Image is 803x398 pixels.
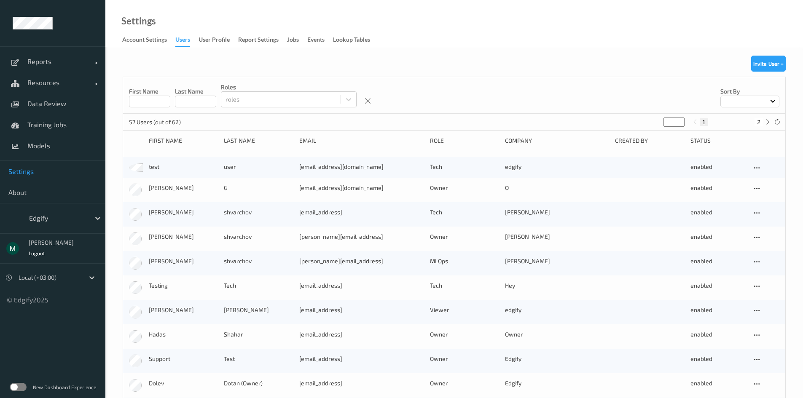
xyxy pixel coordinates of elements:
[615,136,684,145] div: Created By
[224,184,293,192] div: G
[224,379,293,387] div: Dotan (Owner)
[149,281,218,290] div: Testing
[690,136,746,145] div: Status
[149,184,218,192] div: [PERSON_NAME]
[505,379,609,387] div: Edgify
[299,232,424,241] div: [PERSON_NAME][EMAIL_ADDRESS]
[149,208,218,216] div: [PERSON_NAME]
[221,83,357,91] p: roles
[299,330,424,339] div: [EMAIL_ADDRESS]
[307,34,333,46] a: events
[690,306,746,314] div: enabled
[690,232,746,241] div: enabled
[299,306,424,314] div: [EMAIL_ADDRESS]
[199,34,238,46] a: User Profile
[690,281,746,290] div: enabled
[505,355,609,363] div: Edgify
[224,257,293,265] div: shvarchov
[505,208,609,216] div: [PERSON_NAME]
[149,136,218,145] div: First Name
[287,35,299,46] div: Jobs
[430,355,499,363] div: Owner
[129,87,170,96] p: First Name
[430,136,499,145] div: Role
[175,34,199,47] a: users
[287,34,307,46] a: Jobs
[149,232,218,241] div: [PERSON_NAME]
[238,34,287,46] a: Report Settings
[430,257,499,265] div: MLOps
[299,355,424,363] div: [EMAIL_ADDRESS]
[430,163,499,171] div: Tech
[505,163,609,171] div: edgify
[224,208,293,216] div: shvarchov
[299,184,424,192] div: [EMAIL_ADDRESS][DOMAIN_NAME]
[175,35,190,47] div: users
[307,35,325,46] div: events
[505,136,609,145] div: Company
[505,330,609,339] div: Owner
[224,232,293,241] div: shvarchov
[299,163,424,171] div: [EMAIL_ADDRESS][DOMAIN_NAME]
[149,379,218,387] div: Dolev
[430,281,499,290] div: Tech
[149,355,218,363] div: Support
[149,257,218,265] div: [PERSON_NAME]
[224,330,293,339] div: Shahar
[224,281,293,290] div: Tech
[430,208,499,216] div: Tech
[751,56,786,72] button: Invite User +
[121,17,156,25] a: Settings
[505,184,609,192] div: O
[690,208,746,216] div: enabled
[430,379,499,387] div: Owner
[430,232,499,241] div: Owner
[720,87,779,96] p: Sort by
[333,34,379,46] a: Lookup Tables
[224,306,293,314] div: [PERSON_NAME]
[175,87,216,96] p: Last Name
[224,163,293,171] div: user
[755,118,763,126] button: 2
[690,330,746,339] div: enabled
[690,257,746,265] div: enabled
[238,35,279,46] div: Report Settings
[149,163,218,171] div: test
[505,257,609,265] div: [PERSON_NAME]
[122,34,175,46] a: Account Settings
[690,355,746,363] div: enabled
[690,184,746,192] div: enabled
[149,330,218,339] div: Hadas
[299,281,424,290] div: [EMAIL_ADDRESS]
[333,35,370,46] div: Lookup Tables
[149,306,218,314] div: [PERSON_NAME]
[430,306,499,314] div: Viewer
[299,136,424,145] div: Email
[700,118,708,126] button: 1
[430,330,499,339] div: Owner
[129,118,192,126] p: 57 Users (out of 62)
[690,163,746,171] div: enabled
[505,306,609,314] div: edgify
[224,136,293,145] div: Last Name
[224,355,293,363] div: Test
[430,184,499,192] div: Owner
[505,232,609,241] div: [PERSON_NAME]
[299,257,424,265] div: [PERSON_NAME][EMAIL_ADDRESS]
[199,35,230,46] div: User Profile
[505,281,609,290] div: Hey
[299,379,424,387] div: [EMAIL_ADDRESS]
[299,208,424,216] div: [EMAIL_ADDRESS]
[122,35,167,46] div: Account Settings
[690,379,746,387] div: enabled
